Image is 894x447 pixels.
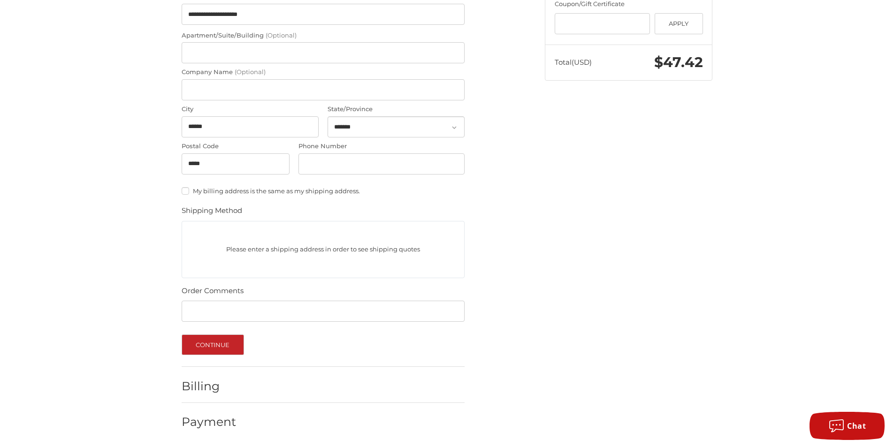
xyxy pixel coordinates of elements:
[182,187,465,195] label: My billing address is the same as my shipping address.
[235,68,266,76] small: (Optional)
[182,286,244,301] legend: Order Comments
[654,53,703,71] span: $47.42
[655,13,703,34] button: Apply
[266,31,297,39] small: (Optional)
[810,412,885,440] button: Chat
[182,68,465,77] label: Company Name
[182,379,237,394] h2: Billing
[182,142,290,151] label: Postal Code
[555,13,650,34] input: Gift Certificate or Coupon Code
[182,31,465,40] label: Apartment/Suite/Building
[182,105,319,114] label: City
[298,142,465,151] label: Phone Number
[182,334,244,355] button: Continue
[328,105,465,114] label: State/Province
[555,58,592,67] span: Total (USD)
[182,240,464,258] p: Please enter a shipping address in order to see shipping quotes
[847,421,866,431] span: Chat
[182,205,242,220] legend: Shipping Method
[182,415,237,429] h2: Payment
